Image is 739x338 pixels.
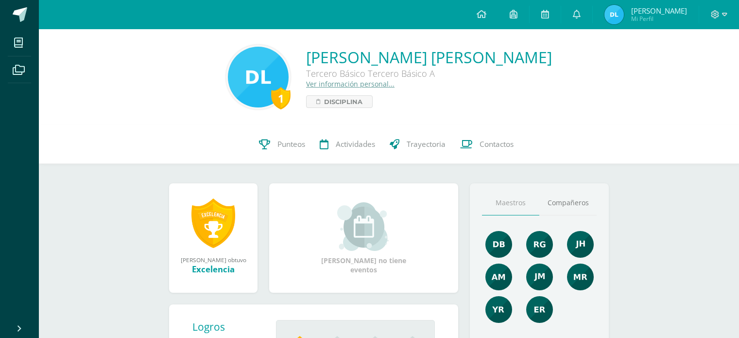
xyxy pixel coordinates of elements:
a: Actividades [312,125,382,164]
img: 92e8b7530cfa383477e969a429d96048.png [485,231,512,258]
img: eeb944fa36d0d1c630cb7ee5783c6b9e.png [228,47,289,107]
span: [PERSON_NAME] [631,6,687,16]
a: Trayectoria [382,125,453,164]
img: de7dd2f323d4d3ceecd6bfa9930379e0.png [567,264,594,290]
img: d63573055912b670afbd603c8ed2a4ef.png [526,264,553,290]
img: 3dbe72ed89aa2680497b9915784f2ba9.png [567,231,594,258]
a: Punteos [252,125,312,164]
span: Disciplina [324,96,362,107]
div: Logros [192,320,268,334]
span: Actividades [336,139,375,149]
div: Tercero Básico Tercero Básico A [306,68,552,79]
a: Contactos [453,125,521,164]
a: Maestros [482,191,539,215]
div: [PERSON_NAME] obtuvo [179,256,248,264]
a: Compañeros [539,191,597,215]
img: event_small.png [337,202,390,251]
span: Punteos [277,139,305,149]
span: Contactos [480,139,514,149]
span: Trayectoria [407,139,446,149]
div: Excelencia [179,264,248,275]
div: [PERSON_NAME] no tiene eventos [315,202,412,274]
img: 6ee8f939e44d4507d8a11da0a8fde545.png [526,296,553,323]
img: b7c5ef9c2366ee6e8e33a2b1ce8f818e.png [485,264,512,290]
a: [PERSON_NAME] [PERSON_NAME] [306,47,552,68]
a: Ver información personal... [306,79,395,89]
img: a8d6c63c82814f34eb5d371db32433ce.png [485,296,512,323]
img: 82948c8d225089f2995c85df4085ce0b.png [604,5,624,24]
span: Mi Perfil [631,15,687,23]
div: 1 [271,87,291,109]
img: c8ce501b50aba4663d5e9c1ec6345694.png [526,231,553,258]
a: Disciplina [306,95,373,108]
